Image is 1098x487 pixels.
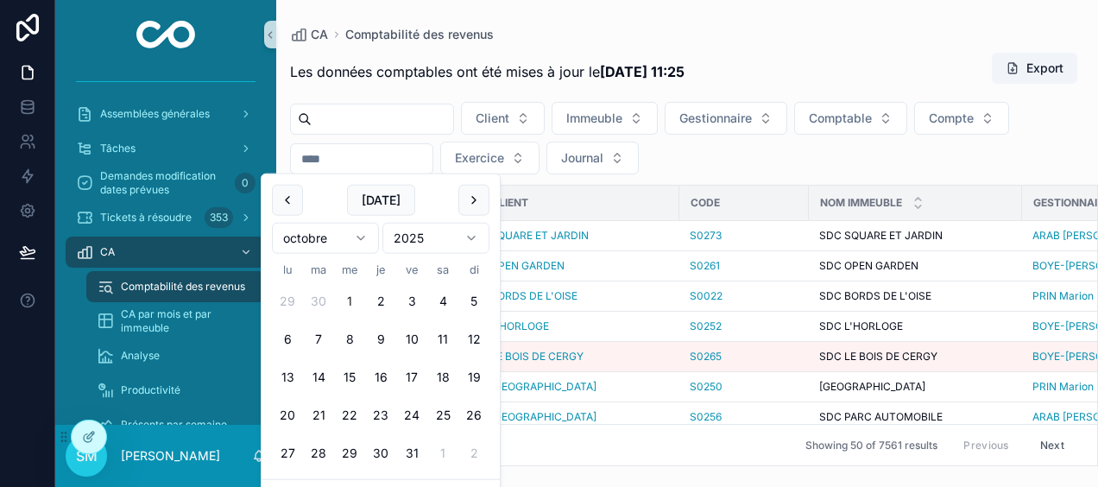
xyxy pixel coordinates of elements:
[461,102,545,135] button: Select Button
[458,324,489,355] button: dimanche 12 octobre 2025
[76,446,98,466] span: SM
[66,202,266,233] a: Tickets à résoudre353
[100,142,136,155] span: Tâches
[490,259,565,273] a: OPEN GARDEN
[86,409,266,440] a: Présents par semaine
[334,400,365,431] button: mercredi 22 octobre 2025
[992,53,1077,84] button: Export
[365,324,396,355] button: jeudi 9 octobre 2025
[334,324,365,355] button: mercredi 8 octobre 2025
[86,375,266,406] a: Productivité
[396,438,427,469] button: vendredi 31 octobre 2025
[1032,289,1094,303] span: PRIN Marion
[552,102,658,135] button: Select Button
[819,380,925,394] span: [GEOGRAPHIC_DATA]
[272,362,303,393] button: lundi 13 octobre 2025
[794,102,907,135] button: Select Button
[690,319,722,333] a: S0252
[121,280,245,294] span: Comptabilité des revenus
[1028,432,1076,459] button: Next
[272,261,303,279] th: lundi
[458,400,489,431] button: dimanche 26 octobre 2025
[819,229,943,243] span: SDC SQUARE ET JARDIN
[458,438,489,469] button: dimanche 2 novembre 2025
[690,350,722,364] a: S0265
[303,286,334,317] button: mardi 30 septembre 2025
[490,289,577,303] a: BORDS DE L'OISE
[690,410,722,424] a: S0256
[311,26,328,43] span: CA
[396,400,427,431] button: vendredi 24 octobre 2025
[820,196,902,210] span: Nom immeuble
[303,400,334,431] button: mardi 21 octobre 2025
[929,110,974,127] span: Compte
[665,102,787,135] button: Select Button
[334,438,365,469] button: mercredi 29 octobre 2025
[819,410,943,424] span: SDC PARC AUTOMOBILE
[66,133,266,164] a: Tâches
[205,207,233,228] div: 353
[303,324,334,355] button: mardi 7 octobre 2025
[290,26,328,43] a: CA
[345,26,494,43] a: Comptabilité des revenus
[272,286,303,317] button: lundi 29 septembre 2025
[427,438,458,469] button: samedi 1 novembre 2025
[458,286,489,317] button: dimanche 5 octobre 2025
[490,319,549,333] a: L'HORLOGE
[100,169,228,197] span: Demandes modification dates prévues
[100,245,115,259] span: CA
[476,110,509,127] span: Client
[66,168,266,199] a: Demandes modification dates prévues0
[490,229,589,243] span: SQUARE ET JARDIN
[490,380,596,394] a: [GEOGRAPHIC_DATA]
[303,362,334,393] button: mardi 14 octobre 2025
[303,261,334,279] th: mardi
[347,185,415,216] button: [DATE]
[690,259,720,273] a: S0261
[690,380,723,394] a: S0250
[272,400,303,431] button: lundi 20 octobre 2025
[121,307,249,335] span: CA par mois et par immeuble
[490,350,584,364] a: LE BOIS DE CERGY
[819,319,903,333] span: SDC L'HORLOGE
[66,237,266,268] a: CA
[121,447,220,465] p: [PERSON_NAME]
[427,261,458,279] th: samedi
[396,324,427,355] button: vendredi 10 octobre 2025
[86,271,266,302] a: Comptabilité des revenus
[55,69,276,425] div: scrollable content
[396,261,427,279] th: vendredi
[121,418,227,432] span: Présents par semaine
[491,196,528,210] span: Client
[272,438,303,469] button: lundi 27 octobre 2025
[1032,380,1094,394] a: PRIN Marion
[458,261,489,279] th: dimanche
[458,362,489,393] button: dimanche 19 octobre 2025
[561,149,603,167] span: Journal
[690,289,723,303] a: S0022
[427,324,458,355] button: samedi 11 octobre 2025
[121,349,160,363] span: Analyse
[365,438,396,469] button: jeudi 30 octobre 2025
[914,102,1009,135] button: Select Button
[86,306,266,337] a: CA par mois et par immeuble
[334,286,365,317] button: Today, mercredi 1 octobre 2025
[290,61,685,82] span: Les données comptables ont été mises à jour le
[600,63,685,80] strong: [DATE] 11:25
[121,383,180,397] span: Productivité
[303,438,334,469] button: mardi 28 octobre 2025
[86,340,266,371] a: Analyse
[427,400,458,431] button: samedi 25 octobre 2025
[566,110,622,127] span: Immeuble
[396,286,427,317] button: vendredi 3 octobre 2025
